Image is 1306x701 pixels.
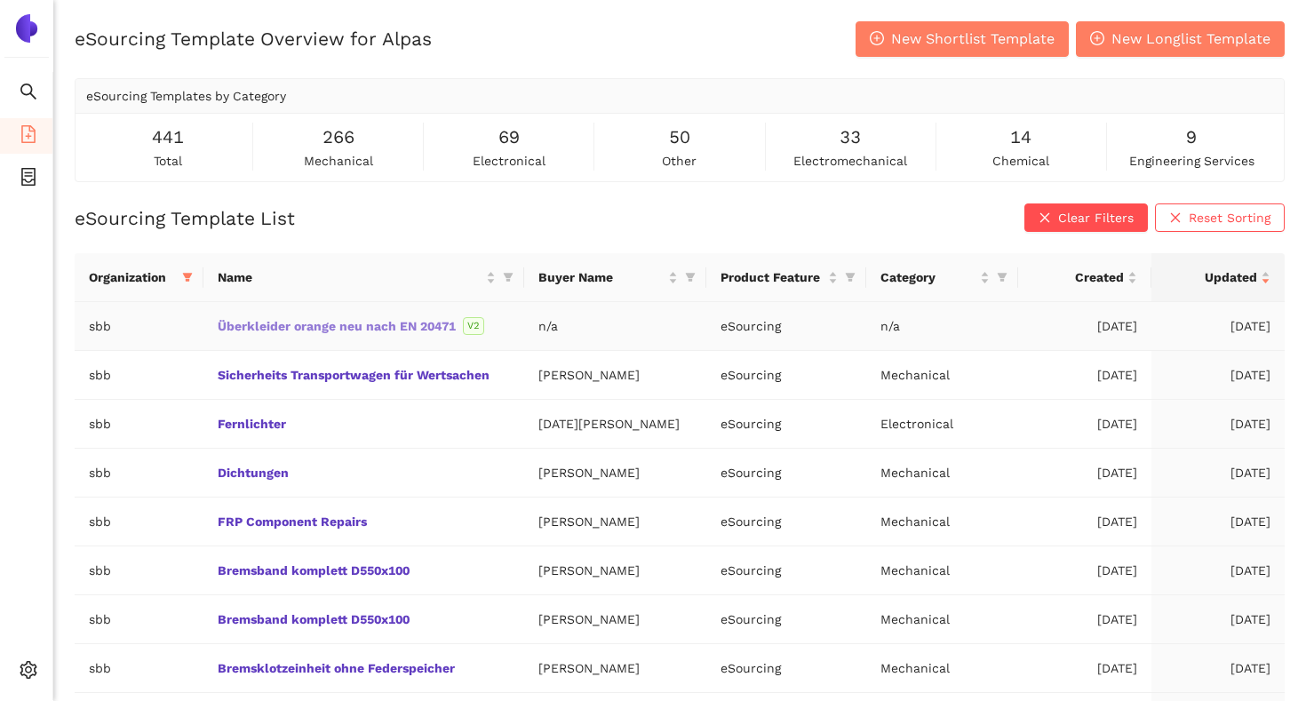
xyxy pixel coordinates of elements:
td: Electronical [866,400,1018,449]
span: 69 [498,123,520,151]
td: sbb [75,449,203,498]
td: sbb [75,400,203,449]
td: eSourcing [706,302,866,351]
span: Product Feature [721,267,824,287]
span: engineering services [1129,151,1254,171]
span: filter [499,264,517,291]
span: filter [681,264,699,291]
h2: eSourcing Template Overview for Alpas [75,26,432,52]
td: [DATE] [1018,351,1151,400]
span: filter [182,272,193,283]
td: [DATE] [1151,595,1285,644]
span: 441 [152,123,184,151]
td: Mechanical [866,644,1018,693]
td: Mechanical [866,595,1018,644]
span: filter [993,264,1011,291]
span: 33 [840,123,861,151]
span: 9 [1186,123,1197,151]
span: Buyer Name [538,267,664,287]
span: Name [218,267,483,287]
td: sbb [75,644,203,693]
span: Organization [89,267,175,287]
span: setting [20,655,37,690]
span: filter [997,272,1007,283]
span: container [20,162,37,197]
span: electronical [473,151,545,171]
span: filter [503,272,514,283]
td: eSourcing [706,595,866,644]
td: eSourcing [706,498,866,546]
td: [DATE] [1151,351,1285,400]
td: eSourcing [706,351,866,400]
td: Mechanical [866,498,1018,546]
td: [DATE] [1018,546,1151,595]
td: [DATE] [1151,400,1285,449]
span: 266 [323,123,354,151]
td: [DATE] [1018,400,1151,449]
span: file-add [20,119,37,155]
td: [DATE] [1151,498,1285,546]
td: eSourcing [706,400,866,449]
td: sbb [75,595,203,644]
span: Reset Sorting [1189,208,1270,227]
img: Logo [12,14,41,43]
span: chemical [992,151,1049,171]
span: 14 [1010,123,1031,151]
th: this column's title is Product Feature,this column is sortable [706,253,866,302]
td: [PERSON_NAME] [524,449,705,498]
td: [DATE] [1018,302,1151,351]
td: Mechanical [866,351,1018,400]
td: Mechanical [866,546,1018,595]
span: New Shortlist Template [891,28,1055,50]
span: Created [1032,267,1124,287]
td: sbb [75,351,203,400]
td: eSourcing [706,546,866,595]
span: other [662,151,697,171]
span: filter [179,264,196,291]
td: Mechanical [866,449,1018,498]
span: filter [841,264,859,291]
th: this column's title is Buyer Name,this column is sortable [524,253,705,302]
td: [DATE] [1151,302,1285,351]
td: [DATE] [1018,644,1151,693]
span: plus-circle [870,31,884,48]
span: plus-circle [1090,31,1104,48]
span: close [1039,211,1051,226]
span: Updated [1166,267,1257,287]
td: [PERSON_NAME] [524,644,705,693]
td: [PERSON_NAME] [524,546,705,595]
td: [DATE] [1018,498,1151,546]
td: [DATE] [1151,644,1285,693]
span: filter [685,272,696,283]
span: close [1169,211,1182,226]
span: mechanical [304,151,373,171]
span: 50 [669,123,690,151]
th: this column's title is Category,this column is sortable [866,253,1018,302]
td: n/a [866,302,1018,351]
th: this column's title is Created,this column is sortable [1018,253,1151,302]
td: [DATE] [1151,449,1285,498]
td: eSourcing [706,644,866,693]
td: [DATE] [1151,546,1285,595]
span: eSourcing Templates by Category [86,89,286,103]
td: [PERSON_NAME] [524,595,705,644]
span: search [20,76,37,112]
th: this column's title is Name,this column is sortable [203,253,525,302]
td: n/a [524,302,705,351]
button: closeReset Sorting [1155,203,1285,232]
td: [DATE][PERSON_NAME] [524,400,705,449]
td: [PERSON_NAME] [524,498,705,546]
span: electromechanical [793,151,907,171]
span: Category [880,267,976,287]
button: plus-circleNew Shortlist Template [856,21,1069,57]
span: filter [845,272,856,283]
span: Clear Filters [1058,208,1134,227]
button: plus-circleNew Longlist Template [1076,21,1285,57]
td: [PERSON_NAME] [524,351,705,400]
td: sbb [75,546,203,595]
span: total [154,151,182,171]
button: closeClear Filters [1024,203,1148,232]
td: sbb [75,302,203,351]
span: V2 [463,317,484,335]
span: New Longlist Template [1111,28,1270,50]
